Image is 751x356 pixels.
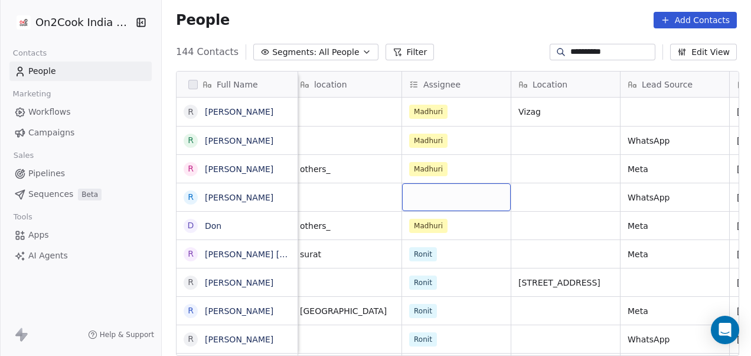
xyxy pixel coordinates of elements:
[628,135,722,147] span: WhatsApp
[8,208,37,226] span: Tools
[9,62,152,81] a: People
[409,247,437,261] span: Ronit
[9,123,152,143] a: Campaigns
[628,220,722,232] span: Meta
[188,106,194,118] div: R
[409,134,448,148] span: Madhuri
[205,278,273,287] a: [PERSON_NAME]
[9,246,152,266] a: AI Agents
[188,333,194,345] div: R
[205,164,273,174] a: [PERSON_NAME]
[177,72,298,97] div: Full Name
[188,305,194,317] div: R
[176,11,230,29] span: People
[386,44,435,60] button: Filter
[28,188,73,200] span: Sequences
[188,134,194,147] div: R
[188,191,194,203] div: R
[28,106,71,118] span: Workflows
[300,220,394,232] span: others_
[205,221,221,231] a: Don
[8,85,56,103] span: Marketing
[176,45,239,59] span: 144 Contacts
[621,72,729,97] div: Lead Source
[272,46,316,59] span: Segments:
[533,79,567,90] span: Location
[409,105,448,119] span: Madhuri
[300,305,394,317] span: [GEOGRAPHIC_DATA]
[8,147,39,164] span: Sales
[88,330,154,339] a: Help & Support
[28,250,68,262] span: AI Agents
[518,277,613,289] span: [STREET_ADDRESS]
[518,106,613,118] span: Vizag
[628,163,722,175] span: Meta
[9,102,152,122] a: Workflows
[628,305,722,317] span: Meta
[628,248,722,260] span: Meta
[9,185,152,204] a: SequencesBeta
[205,107,273,116] a: [PERSON_NAME]
[188,248,194,260] div: R
[642,79,693,90] span: Lead Source
[409,304,437,318] span: Ronit
[409,162,448,176] span: Madhuri
[205,250,345,259] a: [PERSON_NAME] [PERSON_NAME]
[654,12,737,28] button: Add Contacts
[78,189,102,200] span: Beta
[28,65,56,77] span: People
[17,15,31,30] img: on2cook%20logo-04%20copy.jpg
[402,72,511,97] div: Assignee
[35,15,133,30] span: On2Cook India Pvt. Ltd.
[409,276,437,290] span: Ronit
[8,44,52,62] span: Contacts
[28,229,49,241] span: Apps
[409,219,448,233] span: Madhuri
[711,316,739,344] div: Open Intercom Messenger
[188,276,194,289] div: R
[314,79,347,90] span: location
[205,136,273,145] a: [PERSON_NAME]
[205,306,273,316] a: [PERSON_NAME]
[628,192,722,203] span: WhatsApp
[9,164,152,183] a: Pipelines
[423,79,461,90] span: Assignee
[300,248,394,260] span: surat
[9,225,152,245] a: Apps
[14,12,128,33] button: On2Cook India Pvt. Ltd.
[205,335,273,344] a: [PERSON_NAME]
[409,332,437,347] span: Ronit
[217,79,258,90] span: Full Name
[670,44,737,60] button: Edit View
[300,163,394,175] span: others_
[100,330,154,339] span: Help & Support
[28,127,74,139] span: Campaigns
[628,334,722,345] span: WhatsApp
[28,167,65,180] span: Pipelines
[188,163,194,175] div: R
[293,72,401,97] div: location
[319,46,359,59] span: All People
[511,72,620,97] div: Location
[205,193,273,202] a: [PERSON_NAME]
[188,219,194,232] div: D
